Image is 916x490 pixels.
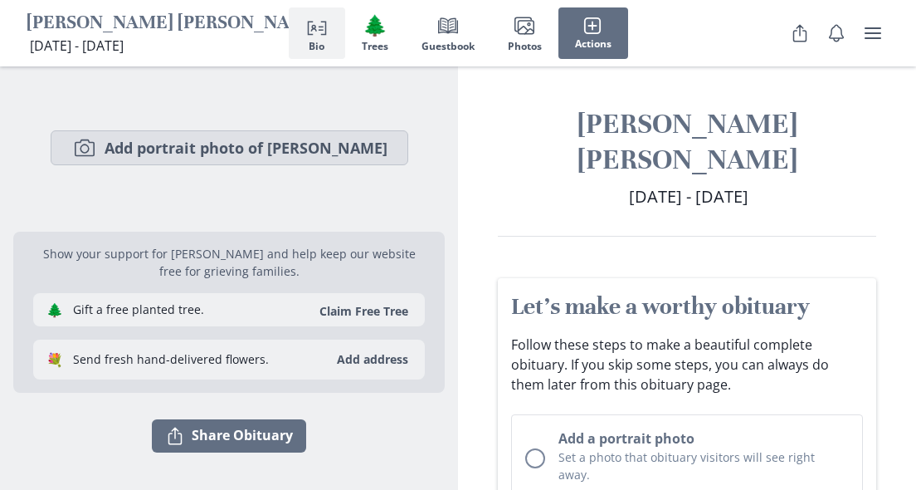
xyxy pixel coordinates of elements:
button: Actions [558,7,628,59]
button: Share Obituary [783,17,816,50]
button: Add portrait photo of [PERSON_NAME] [51,130,408,165]
span: Trees [362,41,388,52]
button: user menu [856,17,889,50]
span: Tree [363,13,387,37]
button: Notifications [820,17,853,50]
span: [DATE] - [DATE] [30,37,124,55]
button: Share Obituary [152,419,306,453]
button: Trees [345,7,405,59]
h1: [PERSON_NAME] [PERSON_NAME] [498,106,876,178]
h2: Add a portrait photo [558,429,849,448]
button: Add address [327,346,418,373]
p: Set a photo that obituary visitors will see right away. [558,448,849,483]
span: Guestbook [421,41,475,52]
p: Follow these steps to make a beautiful complete obituary. If you skip some steps, you can always ... [511,335,863,394]
h2: Let's make a worthy obituary [511,292,863,321]
span: Photos [508,41,542,52]
h1: [PERSON_NAME] [PERSON_NAME] [27,11,324,37]
span: Actions [575,38,611,50]
p: Show your support for [PERSON_NAME] and help keep our website free for grieving families. [33,245,425,280]
button: Guestbook [405,7,491,59]
span: Bio [309,41,324,52]
div: Unchecked circle [525,448,545,468]
button: Claim Free Tree [309,303,418,319]
span: [DATE] - [DATE] [629,185,748,208]
button: Photos [491,7,558,59]
button: Bio [289,7,345,59]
